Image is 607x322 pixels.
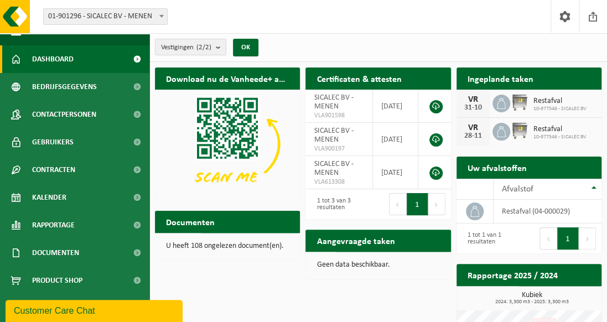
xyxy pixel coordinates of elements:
[32,239,79,267] span: Documenten
[166,242,289,250] p: U heeft 108 ongelezen document(en).
[155,67,300,89] h2: Download nu de Vanheede+ app!
[533,125,587,134] span: Restafval
[155,39,226,55] button: Vestigingen(2/2)
[462,123,484,132] div: VR
[373,156,418,189] td: [DATE]
[314,127,353,144] span: SICALEC BV - MENEN
[155,211,226,232] h2: Documenten
[32,294,122,322] span: Acceptatievoorwaarden
[502,185,533,194] span: Afvalstof
[428,193,445,215] button: Next
[44,9,167,24] span: 01-901296 - SICALEC BV - MENEN
[32,156,75,184] span: Contracten
[155,90,300,199] img: Download de VHEPlus App
[314,144,364,153] span: VLA900197
[32,45,74,73] span: Dashboard
[317,261,439,269] p: Geen data beschikbaar.
[462,132,484,140] div: 28-11
[32,73,97,101] span: Bedrijfsgegevens
[32,267,82,294] span: Product Shop
[510,93,529,112] img: WB-1100-GAL-GY-02
[494,200,601,224] td: restafval (04-000029)
[462,95,484,104] div: VR
[233,39,258,56] button: OK
[373,90,418,123] td: [DATE]
[305,230,406,251] h2: Aangevraagde taken
[456,264,569,285] h2: Rapportage 2025 / 2024
[539,227,557,250] button: Previous
[314,160,353,177] span: SICALEC BV - MENEN
[6,298,185,322] iframe: chat widget
[32,211,75,239] span: Rapportage
[314,94,353,111] span: SICALEC BV - MENEN
[305,67,412,89] h2: Certificaten & attesten
[533,134,587,141] span: 10-977546 - SICALEC BV
[533,97,587,106] span: Restafval
[32,184,66,211] span: Kalender
[161,39,211,56] span: Vestigingen
[462,299,601,305] span: 2024: 3,300 m3 - 2025: 3,300 m3
[407,193,428,215] button: 1
[510,121,529,140] img: WB-1100-GAL-GY-02
[579,227,596,250] button: Next
[462,104,484,112] div: 31-10
[196,44,211,51] count: (2/2)
[456,67,544,89] h2: Ingeplande taken
[314,178,364,186] span: VLA613308
[311,192,372,216] div: 1 tot 3 van 3 resultaten
[557,227,579,250] button: 1
[32,101,96,128] span: Contactpersonen
[314,111,364,120] span: VLA901598
[519,285,600,308] a: Bekijk rapportage
[533,106,587,112] span: 10-977546 - SICALEC BV
[373,123,418,156] td: [DATE]
[43,8,168,25] span: 01-901296 - SICALEC BV - MENEN
[462,292,601,305] h3: Kubiek
[389,193,407,215] button: Previous
[462,226,523,251] div: 1 tot 1 van 1 resultaten
[456,157,538,178] h2: Uw afvalstoffen
[32,128,74,156] span: Gebruikers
